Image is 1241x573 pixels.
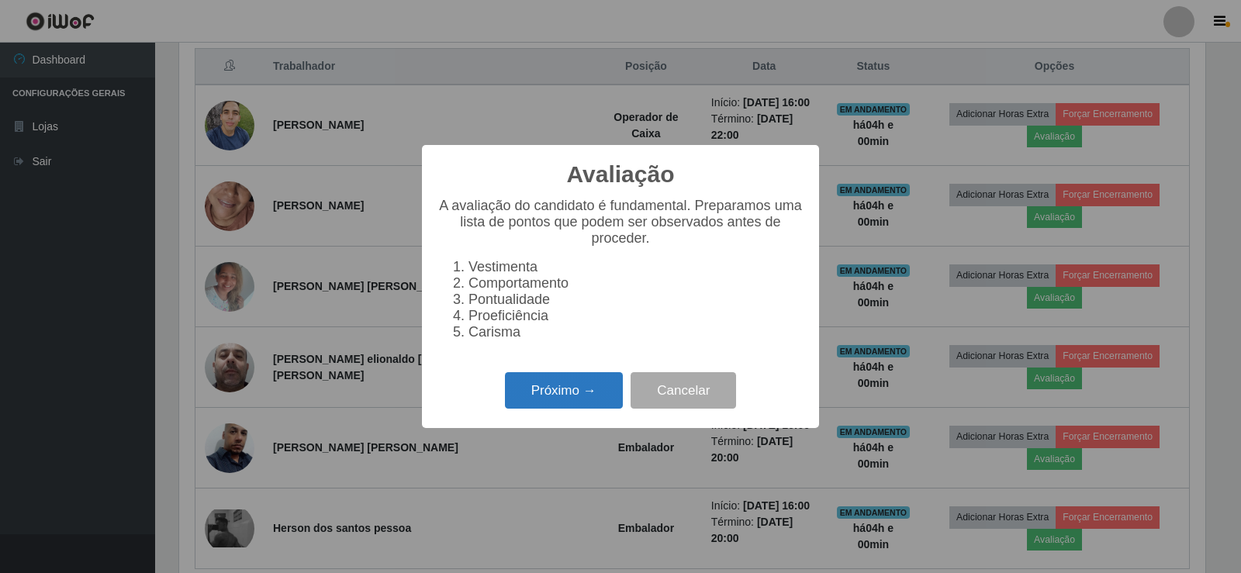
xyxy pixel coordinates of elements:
li: Carisma [468,324,804,340]
h2: Avaliação [567,161,675,188]
li: Pontualidade [468,292,804,308]
button: Cancelar [631,372,736,409]
li: Vestimenta [468,259,804,275]
button: Próximo → [505,372,623,409]
li: Comportamento [468,275,804,292]
p: A avaliação do candidato é fundamental. Preparamos uma lista de pontos que podem ser observados a... [437,198,804,247]
li: Proeficiência [468,308,804,324]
